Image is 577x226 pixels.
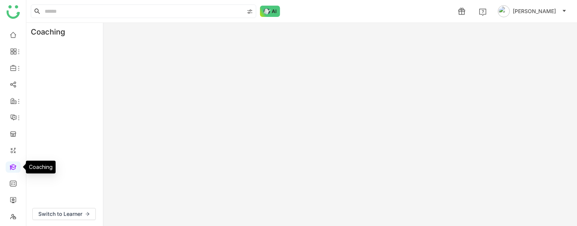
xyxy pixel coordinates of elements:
[38,210,82,218] span: Switch to Learner
[479,8,486,16] img: help.svg
[6,5,20,19] img: logo
[498,5,510,17] img: avatar
[260,6,280,17] img: ask-buddy-normal.svg
[496,5,568,17] button: [PERSON_NAME]
[513,7,556,15] span: [PERSON_NAME]
[26,161,56,173] div: Coaching
[32,208,96,220] button: Switch to Learner
[247,9,253,15] img: search-type.svg
[26,23,76,41] div: Coaching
